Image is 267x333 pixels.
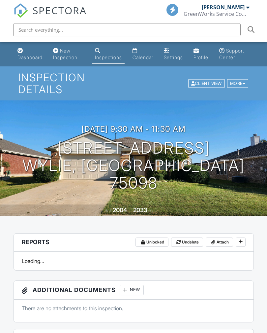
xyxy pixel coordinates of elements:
div: New [120,285,144,295]
div: 2004 [113,206,127,213]
h3: Additional Documents [14,281,253,300]
div: GreenWorks Service Company [184,11,250,17]
a: Profile [191,45,211,64]
a: SPECTORA [14,9,87,23]
a: Support Center [217,45,252,64]
div: Inspections [95,55,122,60]
input: Search everything... [13,23,241,36]
div: Settings [164,55,183,60]
a: New Inspection [50,45,87,64]
div: 2033 [133,206,147,213]
p: There are no attachments to this inspection. [22,305,246,312]
h1: [STREET_ADDRESS] Wylie, [GEOGRAPHIC_DATA] 75098 [11,139,256,192]
a: Inspections [92,45,125,64]
div: Support Center [219,48,244,60]
img: The Best Home Inspection Software - Spectora [14,3,28,18]
a: Settings [161,45,186,64]
h1: Inspection Details [18,72,249,95]
div: More [227,79,249,88]
div: Profile [193,55,208,60]
span: sq. ft. [148,208,158,213]
a: Client View [188,81,226,86]
span: Built [104,208,112,213]
div: Client View [188,79,225,88]
div: New Inspection [53,48,77,60]
a: Calendar [130,45,156,64]
span: SPECTORA [33,3,87,17]
div: [PERSON_NAME] [202,4,245,11]
a: Dashboard [15,45,45,64]
h3: [DATE] 9:30 am - 11:30 am [81,125,186,133]
div: Calendar [133,55,153,60]
div: Dashboard [17,55,43,60]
